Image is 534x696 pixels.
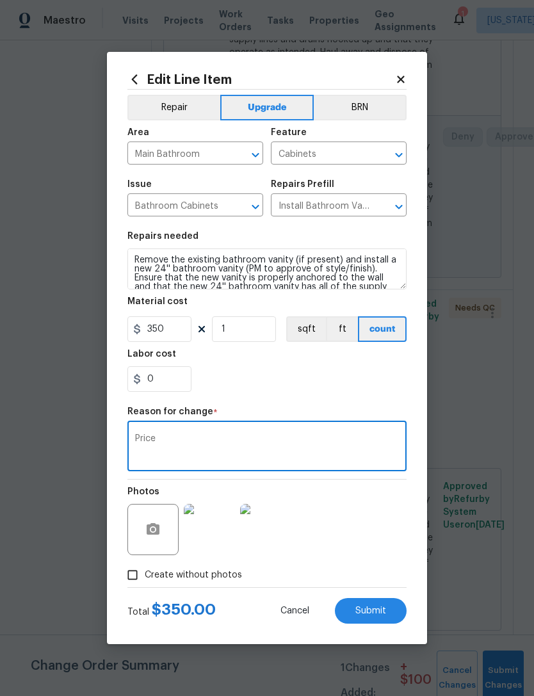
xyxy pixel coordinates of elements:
h5: Material cost [127,297,188,306]
button: count [358,316,407,342]
button: Open [390,146,408,164]
span: Submit [355,606,386,616]
button: BRN [314,95,407,120]
h5: Reason for change [127,407,213,416]
span: Cancel [280,606,309,616]
h5: Issue [127,180,152,189]
textarea: Price [135,434,399,461]
button: Submit [335,598,407,624]
textarea: Remove the existing bathroom vanity (if present) and install a new 24'' bathroom vanity (PM to ap... [127,248,407,289]
h5: Labor cost [127,350,176,359]
button: sqft [286,316,326,342]
button: Cancel [260,598,330,624]
h5: Repairs Prefill [271,180,334,189]
h5: Feature [271,128,307,137]
h5: Area [127,128,149,137]
button: Upgrade [220,95,314,120]
button: Repair [127,95,220,120]
button: Open [247,198,264,216]
button: ft [326,316,358,342]
span: Create without photos [145,569,242,582]
span: $ 350.00 [152,602,216,617]
button: Open [390,198,408,216]
h2: Edit Line Item [127,72,395,86]
button: Open [247,146,264,164]
h5: Repairs needed [127,232,198,241]
div: Total [127,603,216,619]
h5: Photos [127,487,159,496]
